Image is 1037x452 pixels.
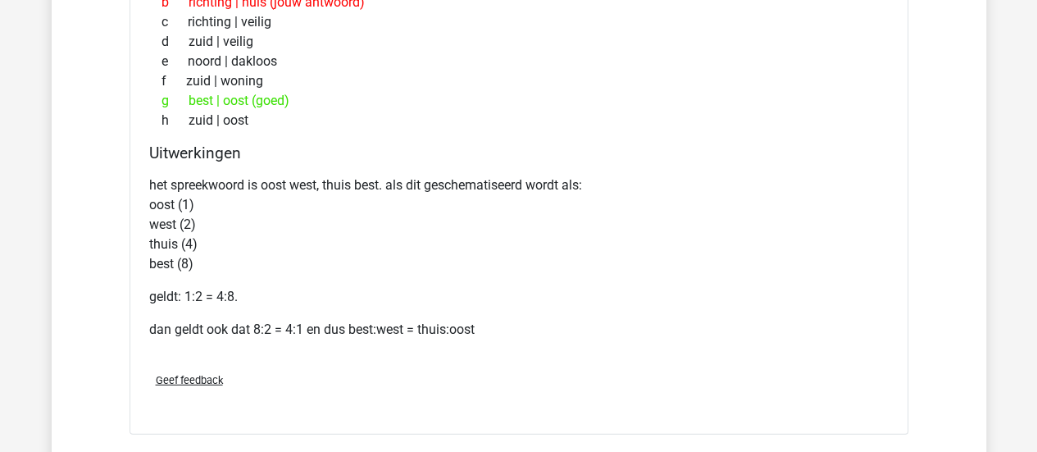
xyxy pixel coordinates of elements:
h4: Uitwerkingen [149,144,889,162]
div: best | oost (goed) [149,91,889,111]
span: h [161,111,189,130]
span: g [161,91,189,111]
div: zuid | veilig [149,32,889,52]
p: dan geldt ook dat 8:2 = 4:1 en dus best:west = thuis:oost [149,320,889,340]
span: Geef feedback [156,374,223,386]
div: zuid | oost [149,111,889,130]
p: geldt: 1:2 = 4:8. [149,287,889,307]
span: e [161,52,188,71]
span: d [161,32,189,52]
span: c [161,12,188,32]
div: richting | veilig [149,12,889,32]
div: zuid | woning [149,71,889,91]
span: f [161,71,186,91]
p: het spreekwoord is oost west, thuis best. als dit geschematiseerd wordt als: oost (1) west (2) th... [149,176,889,274]
div: noord | dakloos [149,52,889,71]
